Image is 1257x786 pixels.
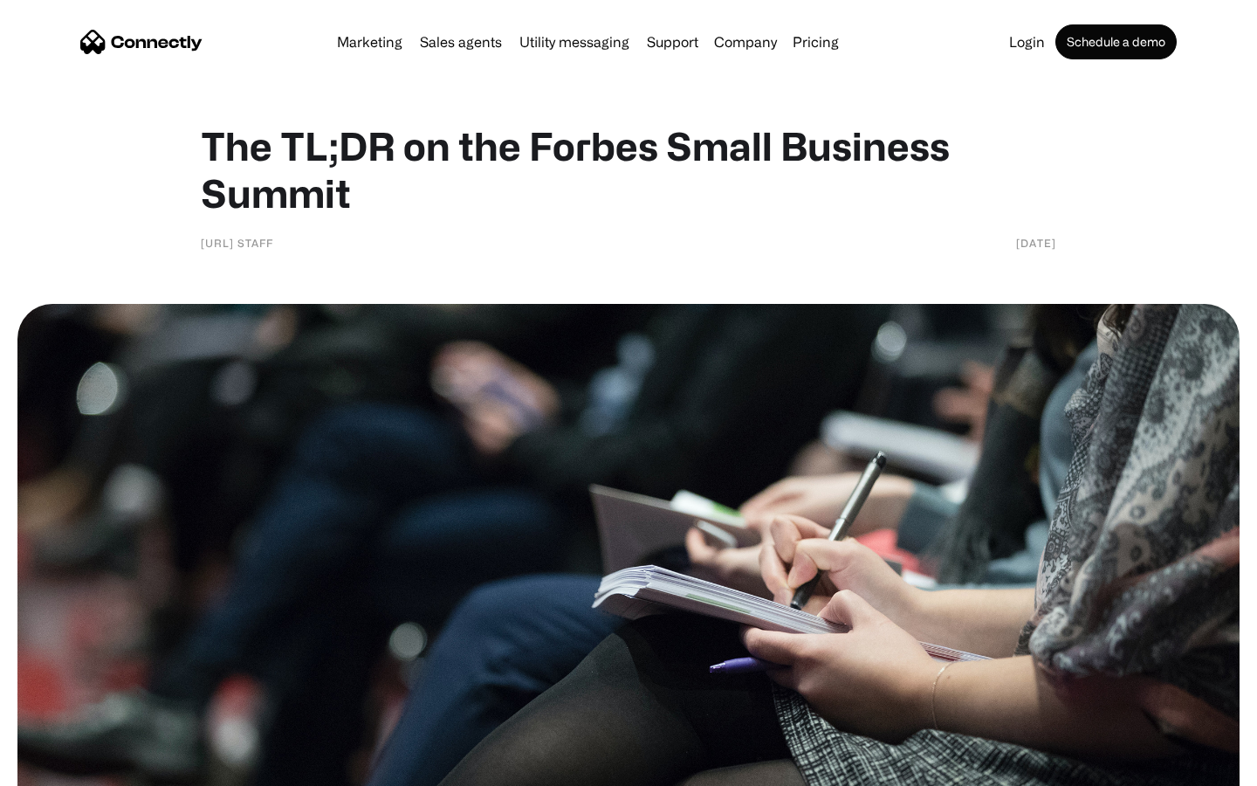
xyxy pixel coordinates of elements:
[330,35,409,49] a: Marketing
[413,35,509,49] a: Sales agents
[1002,35,1052,49] a: Login
[201,122,1056,217] h1: The TL;DR on the Forbes Small Business Summit
[640,35,705,49] a: Support
[1055,24,1177,59] a: Schedule a demo
[1016,234,1056,252] div: [DATE]
[714,30,777,54] div: Company
[512,35,636,49] a: Utility messaging
[201,234,273,252] div: [URL] Staff
[35,755,105,780] ul: Language list
[786,35,846,49] a: Pricing
[17,755,105,780] aside: Language selected: English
